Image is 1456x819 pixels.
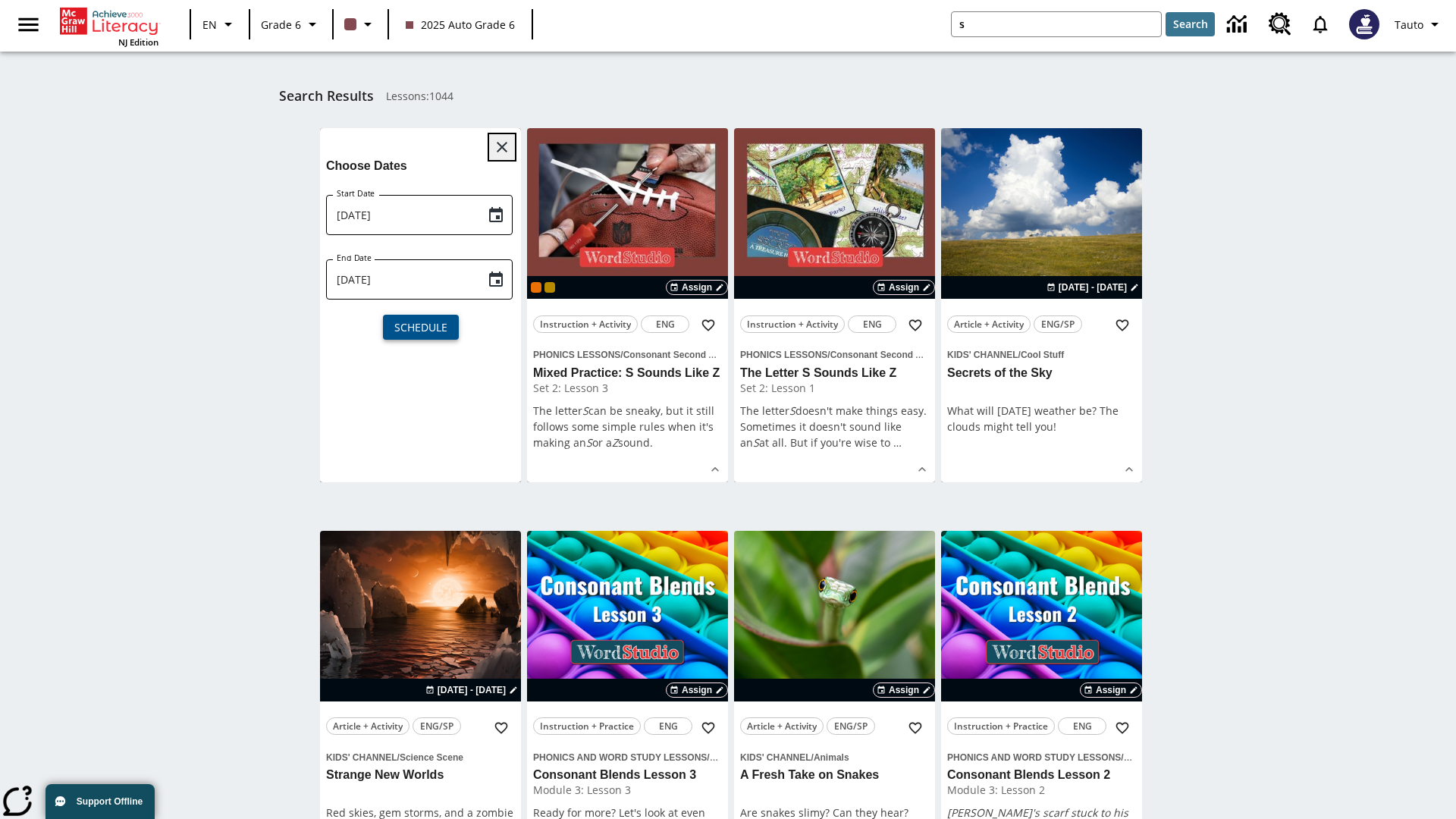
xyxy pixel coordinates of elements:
button: Instruction + Practice [947,717,1055,735]
div: lesson details [527,128,728,482]
button: Add to Favorites [1109,714,1136,742]
span: Phonics Lessons [740,350,827,360]
div: lesson details [941,128,1142,482]
span: ENG/SP [420,718,453,734]
span: [DATE] - [DATE] [438,683,506,697]
button: Search [1166,12,1215,36]
a: Home [60,6,158,36]
span: Instruction + Activity [540,316,631,332]
span: Topic: Kids' Channel/Cool Stuff [947,346,1136,362]
span: Animals [814,752,849,763]
p: The letter can be sneaky, but it still follows some simple rules when it's making an or a sound. [533,403,722,450]
button: Open side menu [6,2,51,47]
button: Show Details [911,458,934,481]
h6: Choose Dates [326,155,515,177]
a: Data Center [1218,4,1260,45]
button: ENG [848,315,896,333]
span: 2025 Auto Grade 6 [406,17,515,33]
span: ENG [863,316,882,332]
em: Z [612,435,618,450]
button: Profile/Settings [1389,11,1450,38]
button: ENG/SP [1034,315,1082,333]
span: Article + Activity [954,316,1024,332]
label: End Date [337,253,372,264]
button: ENG/SP [827,717,875,735]
button: Aug 22 - Aug 22 Choose Dates [1043,281,1142,294]
button: Aug 24 - Aug 24 Choose Dates [422,683,521,697]
button: Show Details [704,458,726,481]
button: Article + Activity [947,315,1031,333]
button: Choose date, selected date is Aug 24, 2025 [481,200,511,231]
button: Assign Choose Dates [873,682,935,698]
span: Phonics and Word Study Lessons [947,752,1121,763]
span: Topic: Kids' Channel/Animals [740,748,929,765]
button: Assign Choose Dates [666,280,728,295]
button: Assign Choose Dates [666,682,728,698]
span: ENG [1073,718,1092,734]
em: S [753,435,759,450]
button: Instruction + Practice [533,717,641,735]
span: Article + Activity [747,718,817,734]
span: Assign [889,683,919,697]
span: Assign [682,281,712,294]
h3: The Letter S Sounds Like Z [740,366,929,381]
span: Consonant Second Sounds [623,350,742,360]
em: S [586,435,592,450]
span: Kids' Channel [740,752,811,763]
span: Topic: Phonics and Word Study Lessons/Consonant Blends [947,748,1136,765]
button: Assign Choose Dates [873,280,935,295]
span: / [811,752,814,763]
label: Start Date [337,188,375,199]
button: Language: EN, Select a language [196,11,244,38]
span: / [707,749,717,764]
span: Topic: Kids' Channel/Science Scene [326,748,515,765]
button: Show Details [1118,458,1141,481]
button: Assign Choose Dates [1080,682,1142,698]
div: 25auto Dual International -1 [531,282,541,293]
span: Consonant Blends [710,752,790,763]
a: Notifications [1301,5,1340,44]
span: ENG [659,718,678,734]
div: lesson details [320,128,521,482]
input: MMMM-DD-YYYY [326,195,475,235]
button: Close [489,134,515,160]
button: Add to Favorites [695,312,722,339]
div: Home [60,5,158,48]
span: Instruction + Practice [954,718,1048,734]
span: / [827,350,830,360]
p: What will [DATE] weather be? The clouds might tell you! [947,403,1136,435]
span: Science Scene [400,752,463,763]
a: Resource Center, Will open in new tab [1260,4,1301,45]
span: Topic: Phonics Lessons/Consonant Second Sounds [740,346,929,362]
button: Add to Favorites [1109,312,1136,339]
span: … [893,435,902,450]
span: ENG/SP [1041,316,1075,332]
button: Grade: Grade 6, Select a grade [255,11,328,38]
span: Kids' Channel [947,350,1018,360]
span: Schedule [394,319,447,335]
img: Avatar [1349,9,1379,39]
button: Instruction + Activity [533,315,638,333]
button: Instruction + Activity [740,315,845,333]
button: Add to Favorites [488,714,515,742]
span: ENG [656,316,675,332]
span: Consonant Blends [1124,752,1204,763]
span: Topic: Phonics Lessons/Consonant Second Sounds [533,346,722,362]
span: Tauto [1395,17,1423,33]
span: EN [202,17,217,33]
button: Select a new avatar [1340,5,1389,44]
span: Assign [682,683,712,697]
span: Instruction + Activity [747,316,838,332]
h1: Search Results [279,88,374,104]
button: Schedule [383,315,459,340]
span: Article + Activity [333,718,403,734]
span: Instruction + Practice [540,718,634,734]
button: Add to Favorites [902,312,929,339]
span: NJ Edition [118,36,158,48]
button: ENG [644,717,692,735]
input: MMMM-DD-YYYY [326,259,475,300]
div: 25auto Dual International [544,282,555,293]
span: / [620,350,623,360]
div: lesson details [734,128,935,482]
